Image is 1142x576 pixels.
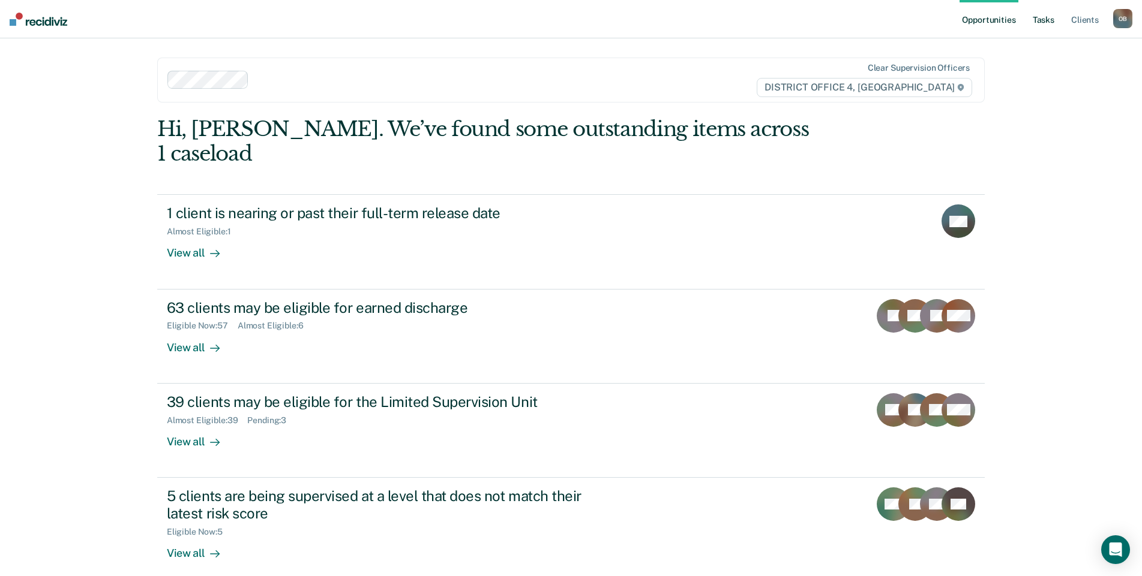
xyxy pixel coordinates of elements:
[167,527,232,537] div: Eligible Now : 5
[167,425,234,448] div: View all
[1113,9,1132,28] div: O B
[157,117,819,166] div: Hi, [PERSON_NAME]. We’ve found some outstanding items across 1 caseload
[157,194,985,289] a: 1 client is nearing or past their full-term release dateAlmost Eligible:1View all
[157,289,985,384] a: 63 clients may be eligible for earned dischargeEligible Now:57Almost Eligible:6View all
[167,331,234,354] div: View all
[238,321,313,331] div: Almost Eligible : 6
[167,204,588,222] div: 1 client is nearing or past their full-term release date
[167,487,588,522] div: 5 clients are being supervised at a level that does not match their latest risk score
[167,415,248,426] div: Almost Eligible : 39
[167,227,241,237] div: Almost Eligible : 1
[167,393,588,411] div: 39 clients may be eligible for the Limited Supervision Unit
[247,415,296,426] div: Pending : 3
[1101,535,1130,564] div: Open Intercom Messenger
[868,63,970,73] div: Clear supervision officers
[167,536,234,560] div: View all
[1113,9,1132,28] button: OB
[157,384,985,478] a: 39 clients may be eligible for the Limited Supervision UnitAlmost Eligible:39Pending:3View all
[167,321,238,331] div: Eligible Now : 57
[167,299,588,316] div: 63 clients may be eligible for earned discharge
[757,78,972,97] span: DISTRICT OFFICE 4, [GEOGRAPHIC_DATA]
[10,13,67,26] img: Recidiviz
[167,237,234,260] div: View all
